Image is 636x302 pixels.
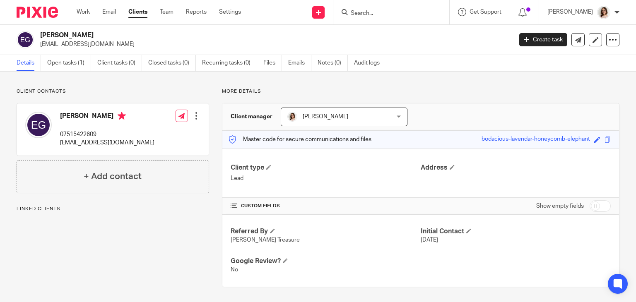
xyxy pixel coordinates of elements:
[318,55,348,71] a: Notes (0)
[17,7,58,18] img: Pixie
[17,55,41,71] a: Details
[148,55,196,71] a: Closed tasks (0)
[231,174,421,182] p: Lead
[102,8,116,16] a: Email
[288,55,311,71] a: Emails
[231,257,421,266] h4: Google Review?
[118,112,126,120] i: Primary
[231,267,238,273] span: No
[222,88,619,95] p: More details
[229,135,371,144] p: Master code for secure communications and files
[350,10,424,17] input: Search
[202,55,257,71] a: Recurring tasks (0)
[219,8,241,16] a: Settings
[231,203,421,209] h4: CUSTOM FIELDS
[231,227,421,236] h4: Referred By
[482,135,590,144] div: bodacious-lavendar-honeycomb-elephant
[231,163,421,172] h4: Client type
[287,112,297,122] img: Caroline%20-%20HS%20-%20LI.png
[354,55,386,71] a: Audit logs
[597,6,610,19] img: Caroline%20-%20HS%20-%20LI.png
[519,33,567,46] a: Create task
[17,88,209,95] p: Client contacts
[60,112,154,122] h4: [PERSON_NAME]
[186,8,207,16] a: Reports
[60,130,154,139] p: 07515422609
[421,237,438,243] span: [DATE]
[40,31,414,40] h2: [PERSON_NAME]
[470,9,501,15] span: Get Support
[231,113,272,121] h3: Client manager
[60,139,154,147] p: [EMAIL_ADDRESS][DOMAIN_NAME]
[536,202,584,210] label: Show empty fields
[47,55,91,71] a: Open tasks (1)
[421,163,611,172] h4: Address
[25,112,52,138] img: svg%3E
[77,8,90,16] a: Work
[97,55,142,71] a: Client tasks (0)
[303,114,348,120] span: [PERSON_NAME]
[263,55,282,71] a: Files
[421,227,611,236] h4: Initial Contact
[84,170,142,183] h4: + Add contact
[17,206,209,212] p: Linked clients
[17,31,34,48] img: svg%3E
[40,40,507,48] p: [EMAIL_ADDRESS][DOMAIN_NAME]
[547,8,593,16] p: [PERSON_NAME]
[128,8,147,16] a: Clients
[231,237,300,243] span: [PERSON_NAME] Treasure
[160,8,173,16] a: Team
